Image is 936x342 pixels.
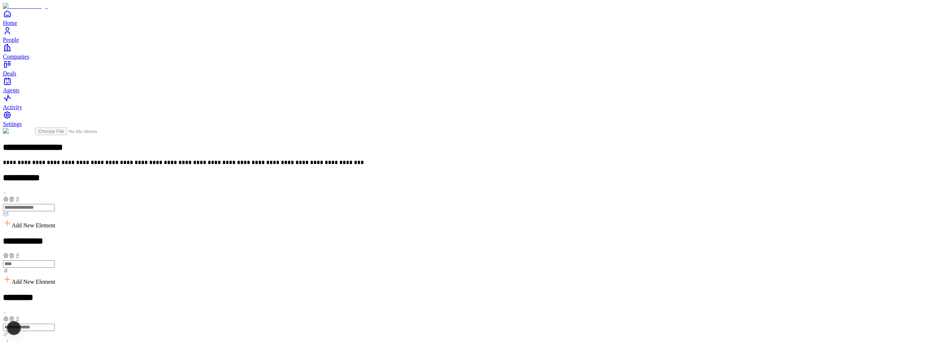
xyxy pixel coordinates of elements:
span: Companies [3,53,29,60]
a: People [3,26,933,43]
span: Agents [3,87,19,93]
span: People [3,37,19,43]
span: Home [3,20,17,26]
span: Add New Element [12,222,55,228]
a: Deals [3,60,933,77]
a: Activity [3,94,933,110]
a: Home [3,10,933,26]
a: Companies [3,43,933,60]
span: Settings [3,121,22,127]
span: Activity [3,104,22,110]
span: Add New Element [12,279,55,285]
span: Deals [3,70,16,77]
img: Form Logo [3,128,35,134]
a: Agents [3,77,933,93]
a: Settings [3,111,933,127]
img: Item Brain Logo [3,3,48,10]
